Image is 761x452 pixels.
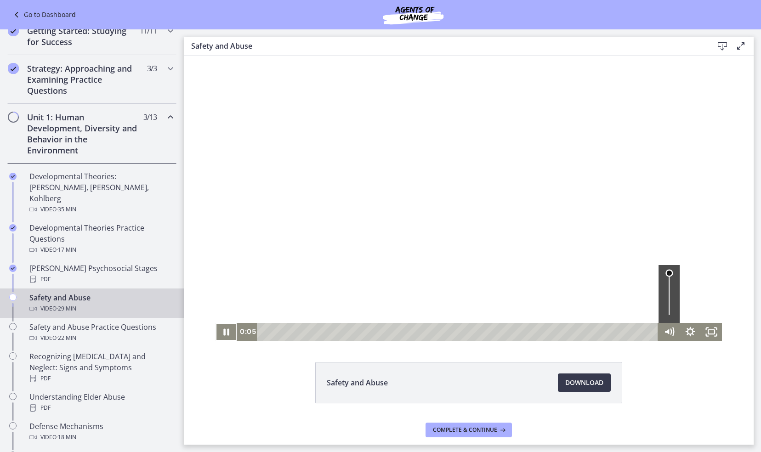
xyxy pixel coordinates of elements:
[9,173,17,180] i: Completed
[57,303,76,314] span: · 29 min
[496,267,517,285] button: Show settings menu
[517,267,538,285] button: Fullscreen
[565,377,603,388] span: Download
[29,222,173,255] div: Developmental Theories Practice Questions
[29,204,173,215] div: Video
[29,292,173,314] div: Safety and Abuse
[147,63,157,74] span: 3 / 3
[29,171,173,215] div: Developmental Theories: [PERSON_NAME], [PERSON_NAME], Kohlberg
[475,209,496,267] div: Volume
[29,333,173,344] div: Video
[29,303,173,314] div: Video
[558,373,611,392] a: Download
[11,9,76,20] a: Go to Dashboard
[29,322,173,344] div: Safety and Abuse Practice Questions
[27,112,139,156] h2: Unit 1: Human Development, Diversity and Behavior in the Environment
[29,391,173,413] div: Understanding Elder Abuse
[29,274,173,285] div: PDF
[8,25,19,36] i: Completed
[29,373,173,384] div: PDF
[358,4,468,26] img: Agents of Change
[27,25,139,47] h2: Getting Started: Studying for Success
[29,263,173,285] div: [PERSON_NAME] Psychosocial Stages
[29,402,173,413] div: PDF
[327,377,388,388] span: Safety and Abuse
[475,267,496,285] button: Mute
[191,40,699,51] h3: Safety and Abuse
[29,244,173,255] div: Video
[57,244,76,255] span: · 17 min
[29,432,173,443] div: Video
[140,25,157,36] span: 11 / 11
[27,63,139,96] h2: Strategy: Approaching and Examining Practice Questions
[9,224,17,232] i: Completed
[29,351,173,384] div: Recognizing [MEDICAL_DATA] and Neglect: Signs and Symptoms
[184,56,754,341] iframe: Video Lesson
[433,426,497,434] span: Complete & continue
[8,63,19,74] i: Completed
[57,333,76,344] span: · 22 min
[57,432,76,443] span: · 18 min
[9,265,17,272] i: Completed
[29,421,173,443] div: Defense Mechanisms
[143,112,157,123] span: 3 / 13
[426,423,512,437] button: Complete & continue
[57,204,76,215] span: · 35 min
